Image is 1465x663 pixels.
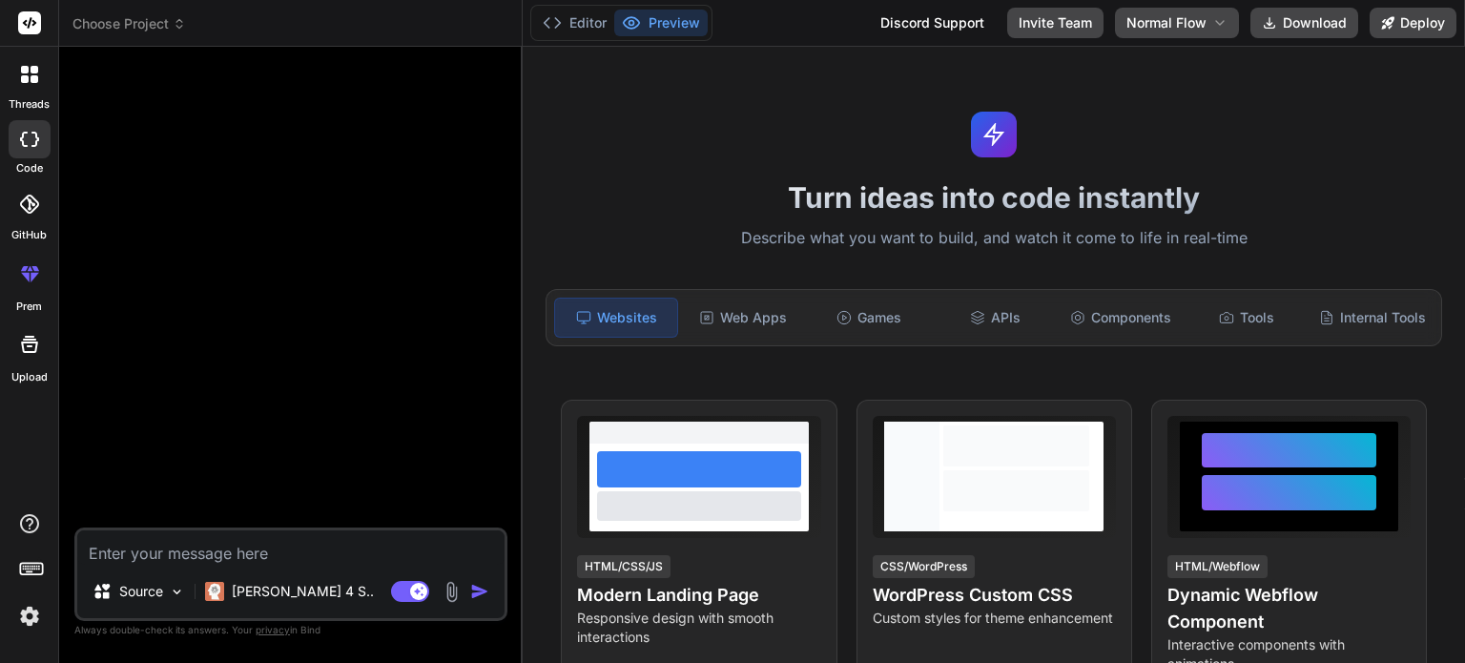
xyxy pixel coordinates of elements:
[873,582,1116,609] h4: WordPress Custom CSS
[577,582,820,609] h4: Modern Landing Page
[1167,555,1268,578] div: HTML/Webflow
[13,600,46,632] img: settings
[1115,8,1239,38] button: Normal Flow
[11,369,48,385] label: Upload
[1311,298,1434,338] div: Internal Tools
[11,227,47,243] label: GitHub
[577,609,820,647] p: Responsive design with smooth interactions
[554,298,678,338] div: Websites
[1060,298,1182,338] div: Components
[534,180,1454,215] h1: Turn ideas into code instantly
[1250,8,1358,38] button: Download
[470,582,489,601] img: icon
[16,160,43,176] label: code
[614,10,708,36] button: Preview
[535,10,614,36] button: Editor
[1167,582,1411,635] h4: Dynamic Webflow Component
[534,226,1454,251] p: Describe what you want to build, and watch it come to life in real-time
[256,624,290,635] span: privacy
[808,298,930,338] div: Games
[1126,13,1207,32] span: Normal Flow
[74,621,507,639] p: Always double-check its answers. Your in Bind
[232,582,374,601] p: [PERSON_NAME] 4 S..
[934,298,1056,338] div: APIs
[869,8,996,38] div: Discord Support
[72,14,186,33] span: Choose Project
[873,609,1116,628] p: Custom styles for theme enhancement
[682,298,804,338] div: Web Apps
[577,555,671,578] div: HTML/CSS/JS
[1186,298,1308,338] div: Tools
[16,299,42,315] label: prem
[9,96,50,113] label: threads
[873,555,975,578] div: CSS/WordPress
[169,584,185,600] img: Pick Models
[441,581,463,603] img: attachment
[1370,8,1456,38] button: Deploy
[1007,8,1104,38] button: Invite Team
[205,582,224,601] img: Claude 4 Sonnet
[119,582,163,601] p: Source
